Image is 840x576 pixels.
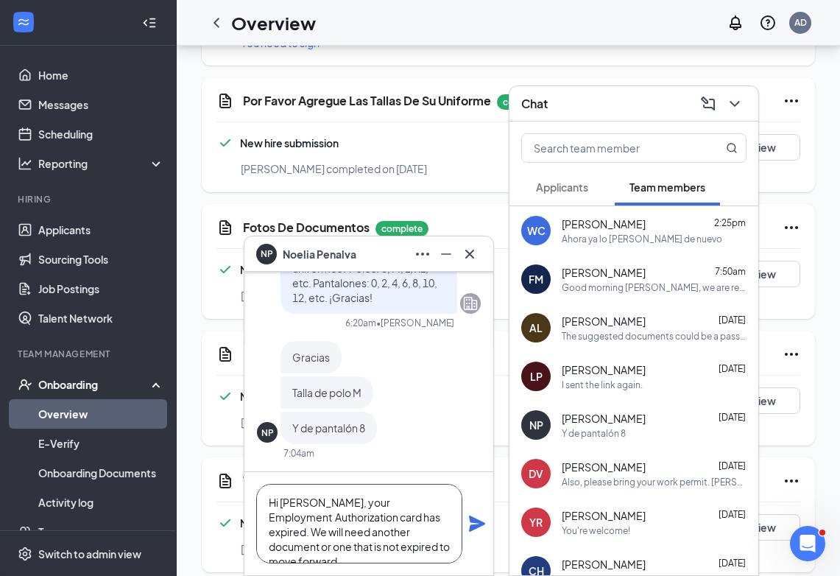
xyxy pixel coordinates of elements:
[727,514,800,541] button: View
[458,242,481,266] button: Cross
[38,60,164,90] a: Home
[497,94,550,110] p: complete
[696,92,720,116] button: ComposeMessage
[727,261,800,287] button: View
[292,386,361,399] span: Talla de polo M
[434,242,458,266] button: Minimize
[216,514,234,532] svg: Checkmark
[759,14,777,32] svg: QuestionInfo
[715,266,746,277] span: 7:50am
[16,15,31,29] svg: WorkstreamLogo
[292,351,330,364] span: Gracias
[790,526,825,561] iframe: Intercom live chat
[794,16,807,29] div: AD
[376,317,454,329] span: • [PERSON_NAME]
[216,261,234,278] svg: Checkmark
[240,516,339,530] span: New hire submission
[727,387,800,414] button: View
[256,484,462,563] textarea: Hi [PERSON_NAME], your Employment Authorization card has expired. We will need another document o...
[216,472,234,490] svg: CustomFormIcon
[208,14,225,32] svg: ChevronLeft
[726,95,744,113] svg: ChevronDown
[562,281,747,294] div: Good morning [PERSON_NAME], we are reaching out to confirm that you are still interested in the j...
[719,412,746,423] span: [DATE]
[38,377,152,392] div: Onboarding
[240,263,339,276] span: New hire submission
[783,219,800,236] svg: Ellipses
[283,246,356,262] span: Noelia Penalva
[529,272,543,287] div: FM
[38,215,164,245] a: Applicants
[629,180,705,194] span: Team members
[38,303,164,333] a: Talent Network
[719,363,746,374] span: [DATE]
[142,15,157,30] svg: Collapse
[529,515,543,530] div: YR
[719,315,746,326] span: [DATE]
[38,547,141,561] div: Switch to admin view
[38,90,164,119] a: Messages
[562,524,630,537] div: You're welcome!
[216,134,234,152] svg: Checkmark
[38,399,164,429] a: Overview
[18,156,32,171] svg: Analysis
[529,466,543,481] div: DV
[38,429,164,458] a: E-Verify
[562,362,646,377] span: [PERSON_NAME]
[562,233,722,245] div: Ahora ya lo [PERSON_NAME] de nuevo
[529,418,543,432] div: NP
[216,387,234,405] svg: Checkmark
[783,92,800,110] svg: Ellipses
[719,460,746,471] span: [DATE]
[18,348,161,360] div: Team Management
[38,274,164,303] a: Job Postings
[527,223,546,238] div: WC
[562,217,646,231] span: [PERSON_NAME]
[243,219,370,236] h5: Fotos De Documentos
[699,95,717,113] svg: ComposeMessage
[216,219,234,236] svg: CustomFormIcon
[536,180,588,194] span: Applicants
[529,320,543,335] div: AL
[714,217,746,228] span: 2:25pm
[241,162,427,175] span: [PERSON_NAME] completed on [DATE]
[562,508,646,523] span: [PERSON_NAME]
[727,14,744,32] svg: Notifications
[38,245,164,274] a: Sourcing Tools
[18,377,32,392] svg: UserCheck
[18,547,32,561] svg: Settings
[562,427,626,440] div: Y de pantalón 8
[462,295,479,312] svg: Company
[241,542,427,555] span: [PERSON_NAME] completed on [DATE]
[468,515,486,533] svg: Plane
[461,245,479,263] svg: Cross
[240,390,339,403] span: New hire submission
[562,557,646,572] span: [PERSON_NAME]
[783,472,800,490] svg: Ellipses
[411,242,434,266] button: Ellipses
[216,345,234,363] svg: CustomFormIcon
[38,517,164,547] a: Team
[522,134,696,162] input: Search team member
[719,558,746,569] span: [DATE]
[726,142,738,154] svg: MagnifyingGlass
[530,369,543,384] div: LP
[521,96,548,112] h3: Chat
[292,421,365,435] span: Y de pantalón 8
[375,221,428,236] p: complete
[283,447,314,460] div: 7:04am
[562,314,646,329] span: [PERSON_NAME]
[783,345,800,363] svg: Ellipses
[723,92,747,116] button: ChevronDown
[562,411,646,426] span: [PERSON_NAME]
[241,415,427,429] span: [PERSON_NAME] completed on [DATE]
[414,245,431,263] svg: Ellipses
[38,458,164,488] a: Onboarding Documents
[345,317,376,329] div: 6:20am
[18,193,161,206] div: Hiring
[243,346,352,362] h5: Permiso De Trabajo
[243,473,312,489] h5: WOTC Form
[216,92,234,110] svg: CustomFormIcon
